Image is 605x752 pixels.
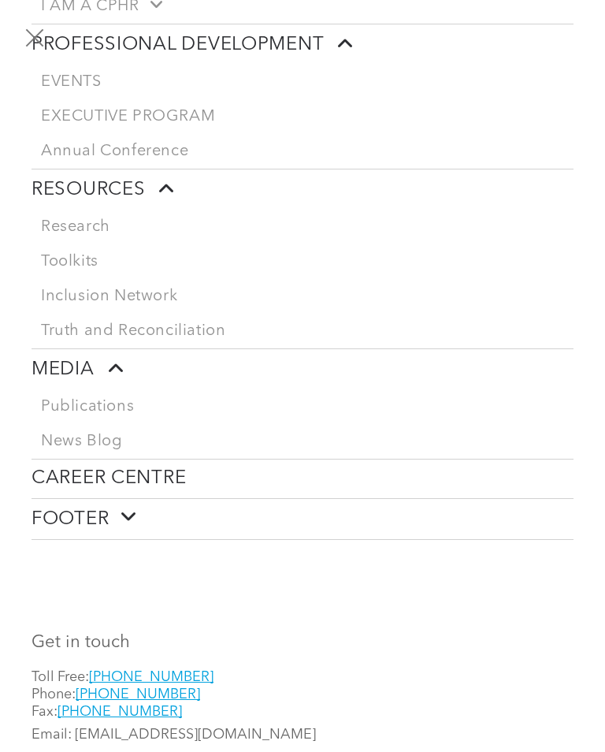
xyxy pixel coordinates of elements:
span: EVENTS [41,73,102,91]
a: CAREER CENTRE [32,460,573,498]
span: RESOURCES [32,177,174,202]
font: Get in touch [32,634,130,651]
a: Publications [32,389,573,424]
span: Truth and Reconciliation [41,322,225,341]
a: FOOTER [32,499,573,539]
a: PROFESSIONAL DEVELOPMENT [32,24,573,65]
a: Toolkits [32,244,573,279]
span: Email: [EMAIL_ADDRESS][DOMAIN_NAME] [32,728,316,742]
a: EVENTS [32,65,573,99]
a: Research [32,210,573,244]
span: EXECUTIVE PROGRAM [41,107,215,126]
span: Phone: [32,687,200,702]
span: Toolkits [41,252,98,271]
span: News Blog [41,432,122,451]
a: EXECUTIVE PROGRAM [32,99,573,134]
a: Annual Conference [32,134,573,169]
a: [PHONE_NUMBER] [89,670,213,684]
span: Fax: [32,705,182,719]
a: RESOURCES [32,169,573,210]
span: MEDIA [32,357,123,382]
span: Toll Free: [32,670,213,684]
span: Inclusion Network [41,287,177,306]
a: News Blog [32,424,573,459]
a: MEDIA [32,349,573,389]
a: [PHONE_NUMBER] [58,705,182,719]
span: Annual Conference [41,142,188,161]
span: PROFESSIONAL DEVELOPMENT [32,32,353,57]
a: Inclusion Network [32,279,573,314]
span: Research [41,218,110,236]
a: [PHONE_NUMBER] [76,687,200,702]
span: Publications [41,397,134,416]
a: Truth and Reconciliation [32,314,573,348]
button: menu [14,17,55,58]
